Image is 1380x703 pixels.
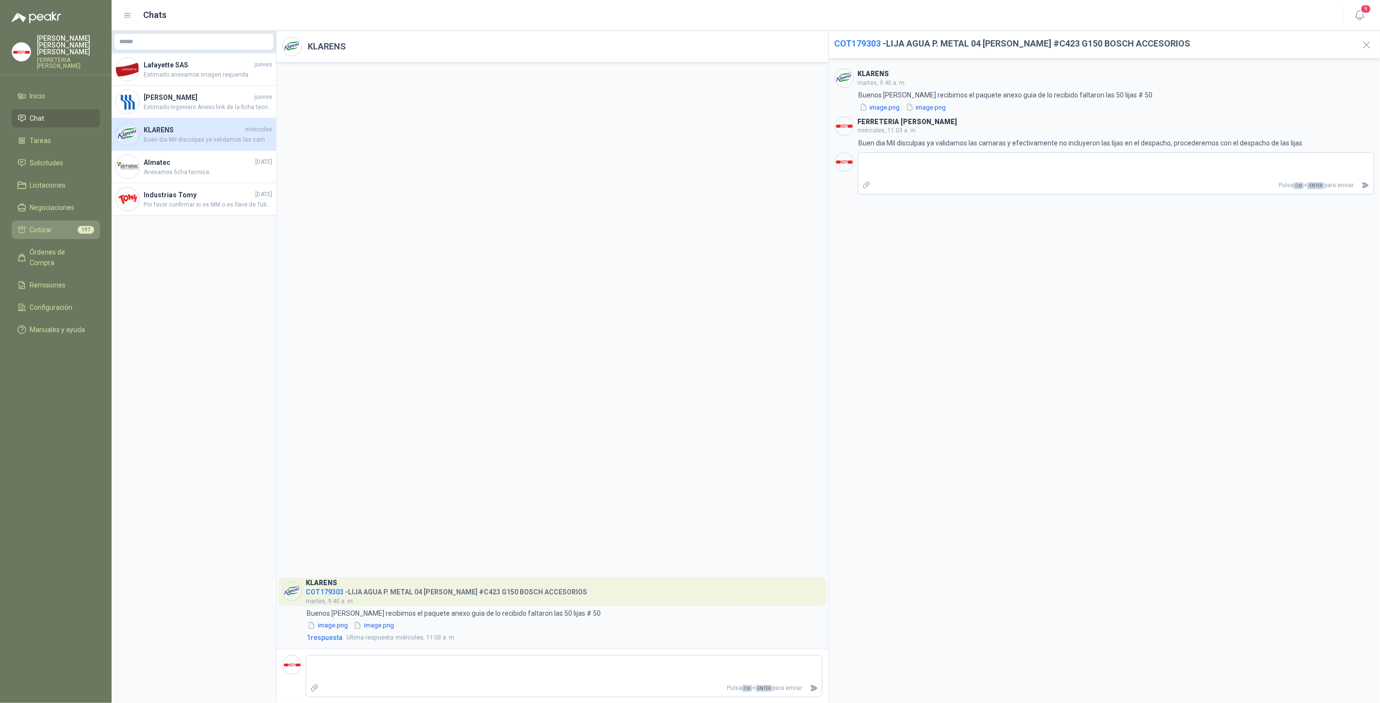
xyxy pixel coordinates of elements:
[1351,7,1368,24] button: 9
[116,123,139,146] img: Company Logo
[254,93,272,102] span: jueves
[306,588,344,596] span: COT179303
[859,138,1303,148] p: Buen dia Mil disculpas ya validamos las camaras y efectivamente no incluyeron las lijas en el des...
[12,276,100,294] a: Remisiones
[835,37,1353,50] h2: - LIJA AGUA P. METAL 04 [PERSON_NAME] #C423 G150 BOSCH ACCESORIOS
[306,680,323,697] label: Adjuntar archivos
[144,200,272,209] span: Por favor confirmar si es MM o es llave de Tubo de 8"
[283,655,301,674] img: Company Logo
[283,582,301,601] img: Company Logo
[245,125,272,134] span: miércoles
[353,621,395,631] button: image.png
[255,158,272,167] span: [DATE]
[112,118,276,151] a: Company LogoKLARENSmiércolesBuen dia Mil disculpas ya validamos las camaras y efectivamente no in...
[1358,177,1374,194] button: Enviar
[144,70,272,80] span: Estimado anexamos imagen requerida
[112,183,276,216] a: Company LogoIndustrias Tomy[DATE]Por favor confirmar si es MM o es llave de Tubo de 8"
[308,40,346,53] h2: KLARENS
[30,180,66,191] span: Licitaciones
[144,125,243,135] h4: KLARENS
[306,586,587,595] h4: - LIJA AGUA P. METAL 04 [PERSON_NAME] #C423 G150 BOSCH ACCESORIOS
[905,102,947,112] button: image.png
[116,155,139,178] img: Company Logo
[30,113,45,124] span: Chat
[30,302,73,313] span: Configuración
[37,35,100,55] p: [PERSON_NAME] [PERSON_NAME] [PERSON_NAME]
[255,190,272,199] span: [DATE]
[12,176,100,194] a: Licitaciones
[742,685,752,692] span: Ctrl
[1307,182,1324,189] span: ENTER
[116,188,139,211] img: Company Logo
[858,119,957,125] h3: FERRETERIA [PERSON_NAME]
[756,685,772,692] span: ENTER
[307,632,343,643] span: 1 respuesta
[144,190,253,200] h4: Industrias Tomy
[858,80,906,86] span: martes, 9:40 a. m.
[874,177,1358,194] p: Pulsa + para enviar
[116,90,139,113] img: Company Logo
[859,102,901,112] button: image.png
[12,198,100,217] a: Negociaciones
[144,168,272,177] span: Anexamos ficha tecnica
[1294,182,1304,189] span: Ctrl
[12,221,100,239] a: Cotizar197
[144,92,252,103] h4: [PERSON_NAME]
[12,43,31,61] img: Company Logo
[835,38,881,48] span: COT179303
[12,12,61,23] img: Logo peakr
[30,224,52,235] span: Cotizar
[144,103,272,112] span: Estimado Ingeniero Anexo link de la ficha tecnica para su validación [URL][DOMAIN_NAME][PERSON_NAME]
[12,320,100,339] a: Manuales y ayuda
[254,60,272,69] span: jueves
[835,69,854,87] img: Company Logo
[305,632,822,643] a: 1respuestaUltima respuestamiércoles, 11:03 a. m.
[12,87,100,105] a: Inicio
[346,633,456,642] span: miércoles, 11:03 a. m.
[859,90,1153,100] p: Buenos [PERSON_NAME] recibimos el paquete anexo guia de lo recibido faltaron las 50 lijas # 50
[144,157,253,168] h4: Almatec
[307,621,349,631] button: image.png
[37,57,100,69] p: FERRETERIA [PERSON_NAME]
[116,58,139,81] img: Company Logo
[12,109,100,128] a: Chat
[30,247,91,268] span: Órdenes de Compra
[30,280,66,290] span: Remisiones
[835,117,854,135] img: Company Logo
[12,243,100,272] a: Órdenes de Compra
[835,153,854,171] img: Company Logo
[323,680,806,697] p: Pulsa + para enviar
[12,154,100,172] a: Solicitudes
[12,298,100,317] a: Configuración
[30,202,75,213] span: Negociaciones
[144,135,272,144] span: Buen dia Mil disculpas ya validamos las camaras y efectivamente no incluyeron las lijas en el des...
[806,680,822,697] button: Enviar
[144,8,167,22] h1: Chats
[306,598,354,605] span: martes, 9:40 a. m.
[30,324,85,335] span: Manuales y ayuda
[858,71,889,77] h3: KLARENS
[346,633,394,642] span: Ultima respuesta
[78,226,94,234] span: 197
[112,53,276,86] a: Company LogoLafayette SASjuevesEstimado anexamos imagen requerida
[858,177,875,194] label: Adjuntar archivos
[30,158,64,168] span: Solicitudes
[1361,4,1371,14] span: 9
[144,60,252,70] h4: Lafayette SAS
[30,91,46,101] span: Inicio
[30,135,51,146] span: Tareas
[112,151,276,183] a: Company LogoAlmatec[DATE]Anexamos ficha tecnica
[283,37,301,56] img: Company Logo
[307,608,601,619] p: Buenos [PERSON_NAME] recibimos el paquete anexo guia de lo recibido faltaron las 50 lijas # 50
[858,127,918,134] span: miércoles, 11:03 a. m.
[112,86,276,118] a: Company Logo[PERSON_NAME]juevesEstimado Ingeniero Anexo link de la ficha tecnica para su validaci...
[306,580,337,586] h3: KLARENS
[12,131,100,150] a: Tareas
